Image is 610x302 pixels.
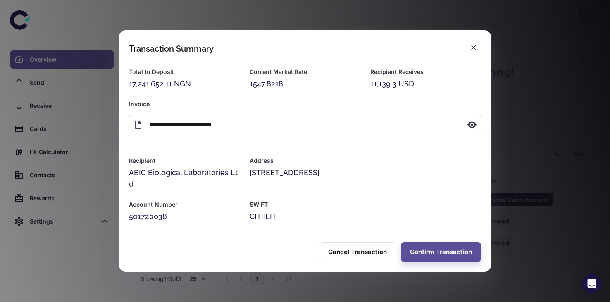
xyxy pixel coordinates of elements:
[129,67,240,76] h6: Total to Deposit
[129,200,240,209] h6: Account Number
[370,67,481,76] h6: Recipient Receives
[401,242,481,262] button: Confirm Transaction
[250,156,481,165] h6: Address
[129,78,240,90] div: 17,241,652.11 NGN
[129,44,214,54] div: Transaction Summary
[370,78,481,90] div: 11,139.3 USD
[319,242,396,262] button: Cancel Transaction
[129,156,240,165] h6: Recipient
[129,211,240,222] div: 501720038
[129,167,240,190] div: ABIC Biological Laboratories Ltd
[129,100,481,109] h6: Invoice
[250,200,481,209] h6: SWIFT
[250,78,360,90] div: 1547.8218
[582,274,602,294] div: Open Intercom Messenger
[250,211,481,222] div: CITIILIT
[250,167,481,178] div: [STREET_ADDRESS]
[250,67,360,76] h6: Current Market Rate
